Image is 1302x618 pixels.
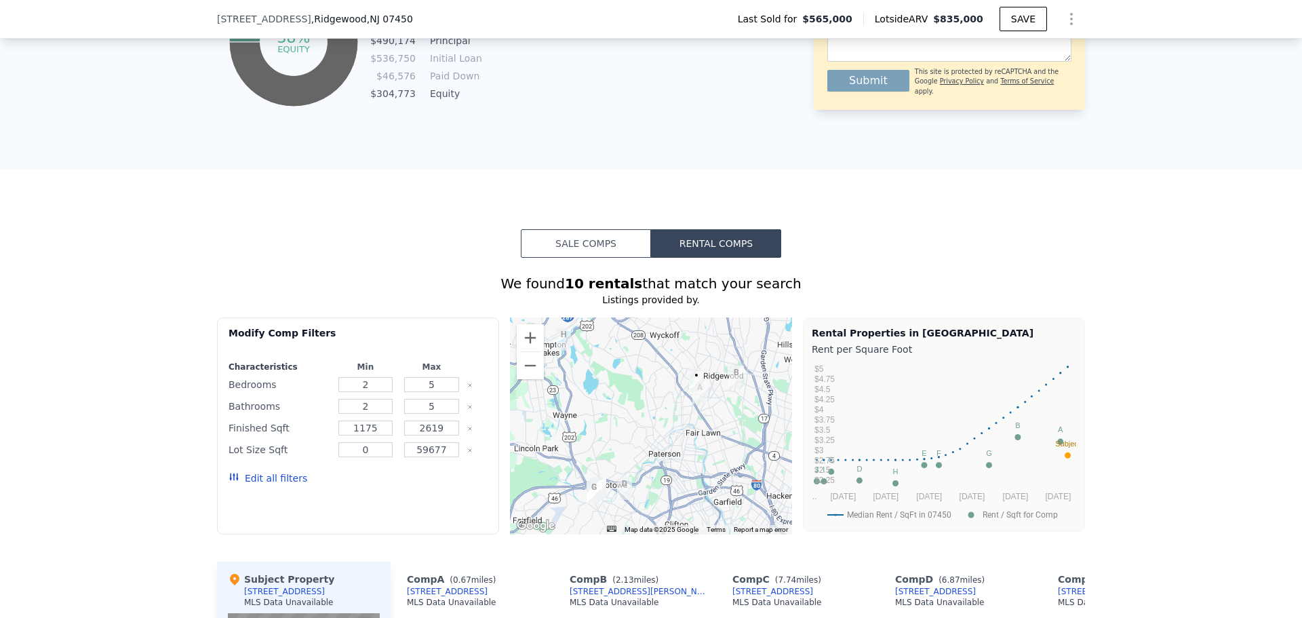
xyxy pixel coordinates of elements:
[407,573,501,586] div: Comp A
[1058,425,1063,433] text: A
[407,597,496,608] div: MLS Data Unavailable
[587,480,601,503] div: 94 HARVEST WAY
[814,374,835,384] text: $4.75
[427,86,488,101] td: Equity
[467,404,473,410] button: Clear
[814,415,835,425] text: $3.75
[933,14,983,24] span: $835,000
[873,492,899,501] text: [DATE]
[732,597,822,608] div: MLS Data Unavailable
[517,324,544,351] button: Zoom in
[625,526,698,533] span: Map data ©2025 Google
[556,328,571,351] div: 291 Terhune Dr
[1058,573,1151,586] div: Comp E
[217,12,311,26] span: [STREET_ADDRESS]
[607,526,616,532] button: Keyboard shortcuts
[812,340,1076,359] div: Rent per Square Foot
[916,492,942,501] text: [DATE]
[814,476,835,485] text: $2.25
[427,69,488,83] td: Paid Down
[1058,5,1085,33] button: Show Options
[1045,492,1071,501] text: [DATE]
[922,449,926,457] text: E
[521,229,651,258] button: Sale Comps
[228,573,334,586] div: Subject Property
[814,446,824,455] text: $3
[831,492,856,501] text: [DATE]
[1003,492,1029,501] text: [DATE]
[229,375,330,394] div: Bedrooms
[570,573,664,586] div: Comp B
[217,293,1085,307] div: Listings provided by .
[591,478,606,501] div: 14 HARVEST WAY
[933,575,990,585] span: ( miles)
[940,77,984,85] a: Privacy Policy
[847,510,951,520] text: Median Rent / SqFt in 07450
[407,586,488,597] a: [STREET_ADDRESS]
[814,456,835,465] text: $2.75
[689,368,704,391] div: 502 Lincoln Ave
[401,362,462,372] div: Max
[734,526,788,533] a: Report a map error
[277,43,310,54] tspan: equity
[311,12,413,26] span: , Ridgewood
[812,492,817,501] text: ..
[229,397,330,416] div: Bathrooms
[812,359,1076,528] svg: A chart.
[1015,421,1020,429] text: B
[732,586,813,597] a: [STREET_ADDRESS]
[814,436,835,445] text: $3.25
[895,573,990,586] div: Comp D
[895,597,985,608] div: MLS Data Unavailable
[770,575,827,585] span: ( miles)
[570,597,659,608] div: MLS Data Unavailable
[513,517,558,535] img: Google
[616,575,634,585] span: 2.13
[893,467,899,476] text: H
[367,14,413,24] span: , NJ 07450
[517,352,544,379] button: Zoom out
[444,575,501,585] span: ( miles)
[370,33,416,48] td: $490,174
[814,425,831,435] text: $3.5
[1055,440,1080,448] text: Subject
[778,575,796,585] span: 7.74
[738,12,803,26] span: Last Sold for
[335,362,396,372] div: Min
[570,586,711,597] a: [STREET_ADDRESS][PERSON_NAME]
[1058,586,1139,597] a: [STREET_ADDRESS]
[467,448,473,453] button: Clear
[370,69,416,83] td: $46,576
[1000,7,1047,31] button: SAVE
[427,51,488,66] td: Initial Loan
[729,366,744,389] div: 630 Doris Pl
[370,86,416,101] td: $304,773
[467,383,473,388] button: Clear
[812,326,1076,340] div: Rental Properties in [GEOGRAPHIC_DATA]
[895,586,976,597] a: [STREET_ADDRESS]
[1058,597,1147,608] div: MLS Data Unavailable
[986,449,992,457] text: G
[244,586,325,597] div: [STREET_ADDRESS]
[513,517,558,535] a: Open this area in Google Maps (opens a new window)
[983,510,1058,520] text: Rent / Sqft for Comp
[960,492,985,501] text: [DATE]
[427,33,488,48] td: Principal
[591,477,606,500] div: 10 Harvest Way
[370,51,416,66] td: $536,750
[617,477,632,500] div: 10 HARVEST WAY
[229,326,488,351] div: Modify Comp Filters
[915,67,1071,96] div: This site is protected by reCAPTCHA and the Google and apply.
[651,229,781,258] button: Rental Comps
[229,471,307,485] button: Edit all filters
[814,465,831,475] text: $2.5
[707,526,726,533] a: Terms
[229,419,330,438] div: Finished Sqft
[875,12,933,26] span: Lotside ARV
